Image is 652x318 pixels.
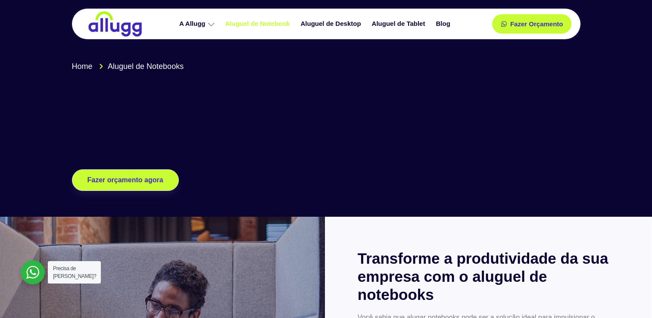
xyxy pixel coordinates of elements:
[510,21,563,27] span: Fazer Orçamento
[53,265,96,279] span: Precisa de [PERSON_NAME]?
[431,16,456,31] a: Blog
[87,177,163,184] span: Fazer orçamento agora
[175,16,221,31] a: A Allugg
[72,169,179,191] a: Fazer orçamento agora
[492,14,572,34] a: Fazer Orçamento
[296,16,368,31] a: Aluguel de Desktop
[72,61,93,72] span: Home
[368,16,432,31] a: Aluguel de Tablet
[609,277,652,318] iframe: Chat Widget
[106,61,184,72] span: Aluguel de Notebooks
[358,249,619,304] h2: Transforme a produtividade da sua empresa com o aluguel de notebooks
[87,11,143,37] img: locação de TI é Allugg
[609,277,652,318] div: Widget de chat
[221,16,296,31] a: Aluguel de Notebook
